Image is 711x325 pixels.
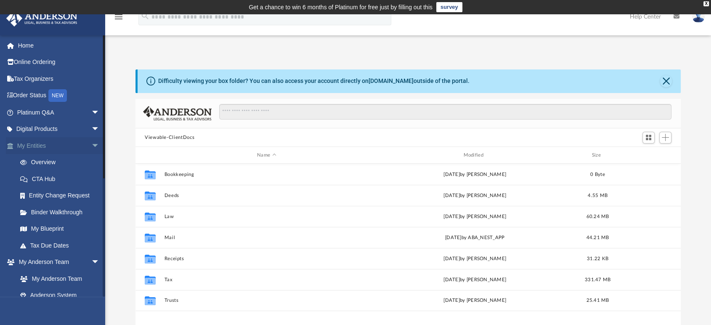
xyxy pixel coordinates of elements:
a: survey [436,2,462,12]
a: Tax Due Dates [12,237,112,254]
div: Size [581,152,615,159]
input: Search files and folders [219,104,671,120]
a: Digital Productsarrow_drop_down [6,121,112,138]
div: [DATE] by [PERSON_NAME] [373,171,577,178]
div: [DATE] by [PERSON_NAME] [373,192,577,200]
div: [DATE] by [PERSON_NAME] [373,213,577,221]
span: 31.22 KB [587,256,608,261]
button: Receipts [164,256,369,261]
a: My Entitiesarrow_drop_down [6,137,112,154]
span: 4.55 MB [588,193,608,198]
a: My Anderson Teamarrow_drop_down [6,254,108,271]
div: Get a chance to win 6 months of Platinum for free just by filling out this [249,2,432,12]
a: [DOMAIN_NAME] [369,77,414,84]
span: arrow_drop_down [91,121,108,138]
div: Modified [372,152,577,159]
span: arrow_drop_down [91,104,108,121]
span: 331.47 MB [585,277,610,282]
button: Viewable-ClientDocs [145,134,194,141]
a: My Blueprint [12,221,108,237]
div: Difficulty viewing your box folder? You can also access your account directly on outside of the p... [158,77,470,85]
button: Tax [164,277,369,282]
i: search [141,11,150,21]
button: Add [659,132,672,144]
div: id [618,152,677,159]
span: 44.21 MB [586,235,609,240]
a: CTA Hub [12,170,112,187]
a: Anderson System [12,287,108,304]
span: arrow_drop_down [91,137,108,155]
button: Deeds [164,193,369,198]
a: Platinum Q&Aarrow_drop_down [6,104,112,121]
button: Trusts [164,298,369,304]
div: close [703,1,709,6]
a: Binder Walkthrough [12,204,112,221]
a: menu [114,16,124,22]
div: [DATE] by [PERSON_NAME] [373,297,577,304]
div: id [139,152,160,159]
a: Online Ordering [6,54,112,71]
img: User Pic [692,11,705,23]
div: Name [164,152,369,159]
span: 60.24 MB [586,214,609,219]
a: My Anderson Team [12,270,104,287]
a: Tax Organizers [6,70,112,87]
span: 0 Byte [590,172,605,177]
button: Bookkeeping [164,172,369,177]
span: 25.41 MB [586,298,609,303]
a: Overview [12,154,112,171]
span: arrow_drop_down [91,254,108,271]
button: Switch to Grid View [642,132,655,144]
button: Law [164,214,369,219]
button: Close [660,75,672,87]
a: Home [6,37,112,54]
a: Entity Change Request [12,187,112,204]
div: [DATE] by [PERSON_NAME] [373,255,577,263]
div: [DATE] by ABA_NEST_APP [373,234,577,242]
a: Order StatusNEW [6,87,112,104]
i: menu [114,12,124,22]
button: Mail [164,235,369,240]
div: [DATE] by [PERSON_NAME] [373,276,577,284]
div: NEW [48,89,67,102]
img: Anderson Advisors Platinum Portal [4,10,80,27]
